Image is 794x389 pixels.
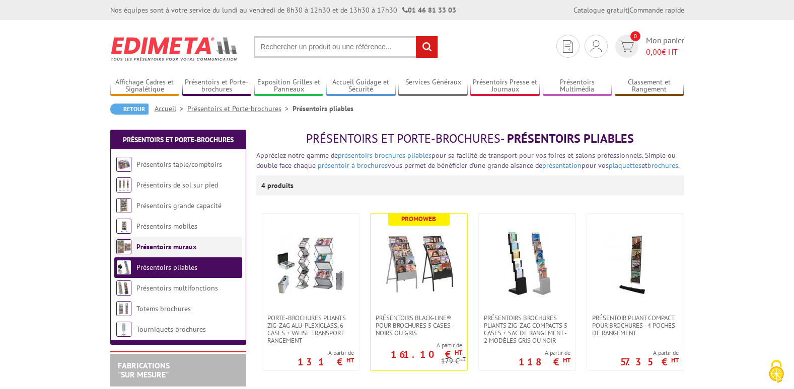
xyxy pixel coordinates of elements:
[401,215,436,223] b: Promoweb
[646,47,662,57] span: 0,00
[600,229,671,299] img: Présentoir pliant compact pour brochures - 4 poches de rangement
[519,359,570,365] p: 118 €
[459,355,466,362] sup: HT
[671,356,679,364] sup: HT
[116,260,131,275] img: Présentoirs pliables
[384,229,454,299] img: Présentoirs Black-Line® pour brochures 5 Cases - Noirs ou Gris
[647,161,678,170] a: brochures
[254,78,324,94] a: Exposition Grilles et Panneaux
[563,356,570,364] sup: HT
[136,242,196,251] a: Présentoirs muraux
[293,104,353,114] li: Présentoirs pliables
[542,161,582,170] a: présentation
[298,359,354,365] p: 131 €
[116,219,131,234] img: Présentoirs mobiles
[116,157,131,172] img: Présentoirs table/comptoirs
[136,160,222,169] a: Présentoirs table/comptoirs
[619,41,634,52] img: devis rapide
[416,36,438,58] input: rechercher
[609,161,641,170] a: plaquettes
[262,314,359,344] a: Porte-Brochures pliants ZIG-ZAG Alu-Plexiglass, 6 cases + valise transport rangement
[470,78,540,94] a: Présentoirs Presse et Journaux
[402,6,456,15] strong: 01 46 81 33 03
[261,175,299,196] p: 4 produits
[110,30,239,67] img: Edimeta
[136,201,222,210] a: Présentoirs grande capacité
[620,359,679,365] p: 57.35 €
[646,35,684,58] span: Mon panier
[116,177,131,192] img: Présentoirs de sol sur pied
[155,104,187,113] a: Accueil
[587,314,684,337] a: Présentoir pliant compact pour brochures - 4 poches de rangement
[563,40,573,53] img: devis rapide
[371,314,467,337] a: Présentoirs Black-Line® pour brochures 5 Cases - Noirs ou Gris
[591,40,602,52] img: devis rapide
[110,104,149,115] a: Retour
[254,36,438,58] input: Rechercher un produit ou une référence...
[275,229,346,299] img: Porte-Brochures pliants ZIG-ZAG Alu-Plexiglass, 6 cases + valise transport rangement
[123,135,234,144] a: Présentoirs et Porte-brochures
[479,314,575,344] a: Présentoirs brochures pliants Zig-Zag compacts 5 cases + sac de rangement - 2 Modèles Gris ou Noir
[116,301,131,316] img: Totems brochures
[519,349,570,357] span: A partir de
[376,314,462,337] span: Présentoirs Black-Line® pour brochures 5 Cases - Noirs ou Gris
[118,360,170,379] a: FABRICATIONS"Sur Mesure"
[136,263,197,272] a: Présentoirs pliables
[620,349,679,357] span: A partir de
[298,349,354,357] span: A partir de
[116,198,131,213] img: Présentoirs grande capacité
[573,5,684,15] div: |
[267,314,354,344] span: Porte-Brochures pliants ZIG-ZAG Alu-Plexiglass, 6 cases + valise transport rangement
[484,314,570,344] span: Présentoirs brochures pliants Zig-Zag compacts 5 cases + sac de rangement - 2 Modèles Gris ou Noir
[346,356,354,364] sup: HT
[326,78,396,94] a: Accueil Guidage et Sécurité
[136,283,218,293] a: Présentoirs multifonctions
[759,355,794,389] button: Cookies (fenêtre modale)
[256,132,684,145] h1: - Présentoirs pliables
[455,348,462,357] sup: HT
[116,239,131,254] img: Présentoirs muraux
[318,161,388,170] a: présentoir à brochures
[116,280,131,296] img: Présentoirs multifonctions
[398,78,468,94] a: Services Généraux
[543,78,612,94] a: Présentoirs Multimédia
[646,46,684,58] span: € HT
[441,357,466,365] p: 179 €
[629,6,684,15] a: Commande rapide
[613,35,684,58] a: devis rapide 0 Mon panier 0,00€ HT
[630,31,640,41] span: 0
[306,131,500,146] span: Présentoirs et Porte-brochures
[391,351,462,357] p: 161.10 €
[136,180,218,189] a: Présentoirs de sol sur pied
[371,341,462,349] span: A partir de
[110,78,180,94] a: Affichage Cadres et Signalétique
[136,325,206,334] a: Tourniquets brochures
[592,314,679,337] span: Présentoir pliant compact pour brochures - 4 poches de rangement
[764,359,789,384] img: Cookies (fenêtre modale)
[136,304,191,313] a: Totems brochures
[256,151,680,170] font: Appréciez notre gamme de pour sa facilité de transport pour vos foires et salons professionnels. ...
[187,104,293,113] a: Présentoirs et Porte-brochures
[338,151,431,160] a: présentoirs brochures pliables
[182,78,252,94] a: Présentoirs et Porte-brochures
[136,222,197,231] a: Présentoirs mobiles
[573,6,628,15] a: Catalogue gratuit
[116,322,131,337] img: Tourniquets brochures
[492,229,562,299] img: Présentoirs brochures pliants Zig-Zag compacts 5 cases + sac de rangement - 2 Modèles Gris ou Noir
[110,5,456,15] div: Nos équipes sont à votre service du lundi au vendredi de 8h30 à 12h30 et de 13h30 à 17h30
[615,78,684,94] a: Classement et Rangement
